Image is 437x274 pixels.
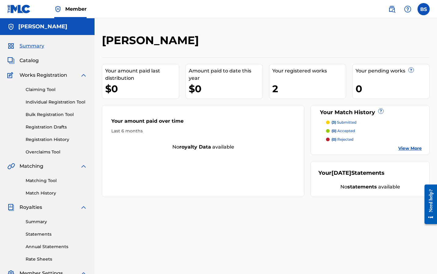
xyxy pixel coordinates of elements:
[102,33,202,47] h2: [PERSON_NAME]
[80,204,87,211] img: expand
[378,109,383,114] span: ?
[272,82,346,96] div: 2
[347,184,377,190] strong: statements
[80,163,87,170] img: expand
[26,231,87,237] a: Statements
[80,72,87,79] img: expand
[26,190,87,196] a: Match History
[26,111,87,118] a: Bulk Registration Tool
[318,169,385,177] div: Your Statements
[7,42,44,50] a: SummarySummary
[356,67,429,75] div: Your pending works
[105,67,179,82] div: Your amount paid last distribution
[386,3,398,15] a: Public Search
[20,204,42,211] span: Royalties
[318,183,422,191] div: No available
[326,120,422,125] a: (3) submitted
[26,256,87,262] a: Rate Sheets
[404,5,411,13] img: help
[18,23,67,30] h5: Benjamin Shead
[7,163,15,170] img: Matching
[409,68,414,72] span: ?
[272,67,346,75] div: Your registered works
[65,5,87,12] span: Member
[326,137,422,142] a: (0) rejected
[417,3,430,15] div: User Menu
[331,128,355,134] p: accepted
[331,120,356,125] p: submitted
[26,219,87,225] a: Summary
[331,137,353,142] p: rejected
[7,72,15,79] img: Works Registration
[20,57,39,64] span: Catalog
[331,128,336,133] span: (0)
[7,57,15,64] img: Catalog
[7,5,31,13] img: MLC Logo
[111,118,295,128] div: Your amount paid over time
[20,163,43,170] span: Matching
[7,23,15,30] img: Accounts
[26,86,87,93] a: Claiming Tool
[189,67,263,82] div: Amount paid to date this year
[26,124,87,130] a: Registration Drafts
[388,5,396,13] img: search
[420,180,437,229] iframe: Resource Center
[189,82,263,96] div: $0
[26,136,87,143] a: Registration History
[402,3,414,15] div: Help
[7,57,39,64] a: CatalogCatalog
[105,82,179,96] div: $0
[356,82,429,96] div: 0
[20,42,44,50] span: Summary
[26,149,87,155] a: Overclaims Tool
[7,42,15,50] img: Summary
[54,5,62,13] img: Top Rightsholder
[102,143,304,151] div: No available
[20,72,67,79] span: Works Registration
[326,128,422,134] a: (0) accepted
[398,145,422,152] a: View More
[331,170,351,176] span: [DATE]
[331,120,336,125] span: (3)
[111,128,295,134] div: Last 6 months
[7,204,15,211] img: Royalties
[179,144,211,150] strong: royalty data
[26,177,87,184] a: Matching Tool
[331,137,336,142] span: (0)
[26,99,87,105] a: Individual Registration Tool
[318,108,422,117] div: Your Match History
[26,244,87,250] a: Annual Statements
